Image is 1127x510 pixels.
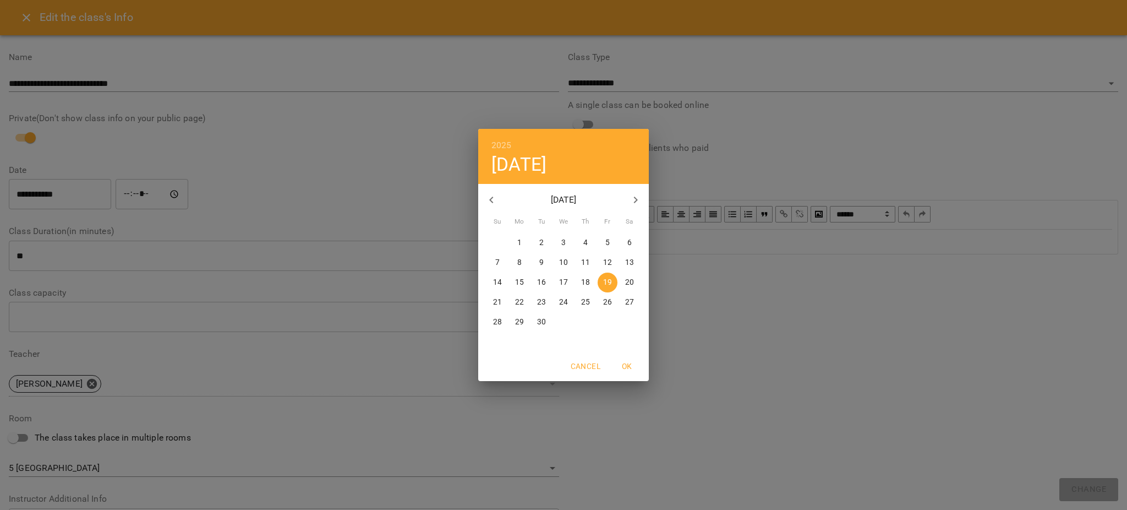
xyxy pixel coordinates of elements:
[532,253,551,273] button: 9
[620,233,639,253] button: 6
[605,237,610,248] p: 5
[493,277,502,288] p: 14
[493,297,502,308] p: 21
[554,233,573,253] button: 3
[598,233,617,253] button: 5
[576,253,595,273] button: 11
[581,257,590,268] p: 11
[493,317,502,328] p: 28
[614,360,640,373] span: OK
[598,292,617,312] button: 26
[609,356,644,376] button: OK
[576,292,595,312] button: 25
[598,253,617,273] button: 12
[627,237,632,248] p: 6
[581,277,590,288] p: 18
[566,356,605,376] button: Cancel
[603,277,612,288] p: 19
[539,237,544,248] p: 2
[559,277,568,288] p: 17
[576,233,595,253] button: 4
[559,257,568,268] p: 10
[598,216,617,227] span: Fr
[515,277,524,288] p: 15
[517,237,522,248] p: 1
[583,237,588,248] p: 4
[554,273,573,292] button: 17
[571,360,600,373] span: Cancel
[561,237,566,248] p: 3
[510,233,529,253] button: 1
[495,257,500,268] p: 7
[620,253,639,273] button: 13
[559,297,568,308] p: 24
[532,233,551,253] button: 2
[532,216,551,227] span: Tu
[539,257,544,268] p: 9
[488,273,507,292] button: 14
[515,297,524,308] p: 22
[620,273,639,292] button: 20
[510,216,529,227] span: Mo
[488,292,507,312] button: 21
[598,273,617,292] button: 19
[537,317,546,328] p: 30
[581,297,590,308] p: 25
[620,216,639,227] span: Sa
[491,153,546,176] button: [DATE]
[488,312,507,332] button: 28
[537,277,546,288] p: 16
[554,253,573,273] button: 10
[532,312,551,332] button: 30
[505,193,623,207] p: [DATE]
[510,253,529,273] button: 8
[625,257,634,268] p: 13
[537,297,546,308] p: 23
[603,297,612,308] p: 26
[510,312,529,332] button: 29
[554,292,573,312] button: 24
[625,297,634,308] p: 27
[532,292,551,312] button: 23
[515,317,524,328] p: 29
[620,292,639,312] button: 27
[625,277,634,288] p: 20
[488,216,507,227] span: Su
[576,216,595,227] span: Th
[517,257,522,268] p: 8
[603,257,612,268] p: 12
[532,273,551,292] button: 16
[510,273,529,292] button: 15
[554,216,573,227] span: We
[488,253,507,273] button: 7
[491,138,512,153] button: 2025
[576,273,595,292] button: 18
[510,292,529,312] button: 22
